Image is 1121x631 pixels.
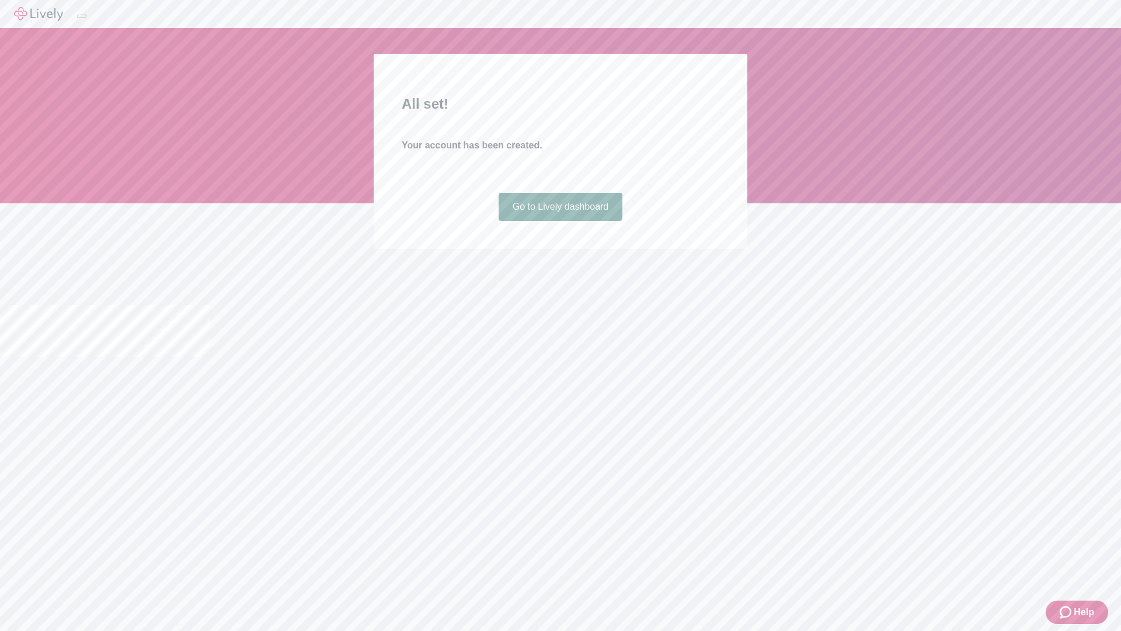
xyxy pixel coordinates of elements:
[1060,605,1074,619] svg: Zendesk support icon
[402,138,719,152] h4: Your account has been created.
[77,15,86,18] button: Log out
[1046,601,1108,624] button: Zendesk support iconHelp
[1074,605,1094,619] span: Help
[499,193,623,221] a: Go to Lively dashboard
[14,7,63,21] img: Lively
[402,93,719,115] h2: All set!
